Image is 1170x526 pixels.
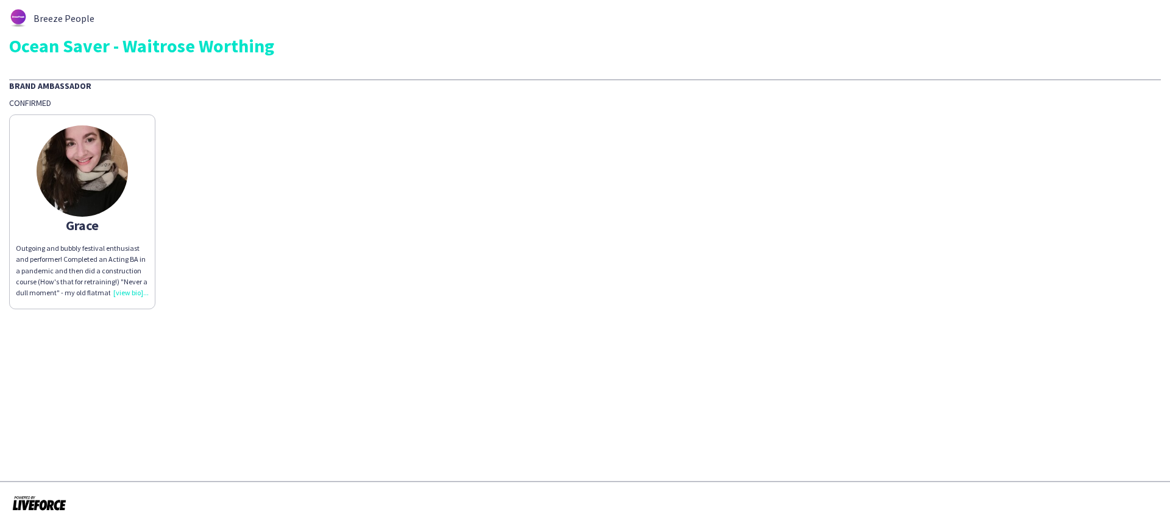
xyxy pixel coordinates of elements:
div: Ocean Saver - Waitrose Worthing [9,37,1161,55]
span: Outgoing and bubbly festival enthusiast and performer! Completed an Acting BA in a pandemic and t... [16,244,149,297]
img: thumb-61027cb974af3.jpg [37,125,128,217]
div: Grace [16,220,149,231]
img: Powered by Liveforce [12,494,66,511]
span: Breeze People [34,13,94,24]
div: Confirmed [9,97,1161,108]
div: Brand Ambassador [9,79,1161,91]
img: thumb-62876bd588459.png [9,9,27,27]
